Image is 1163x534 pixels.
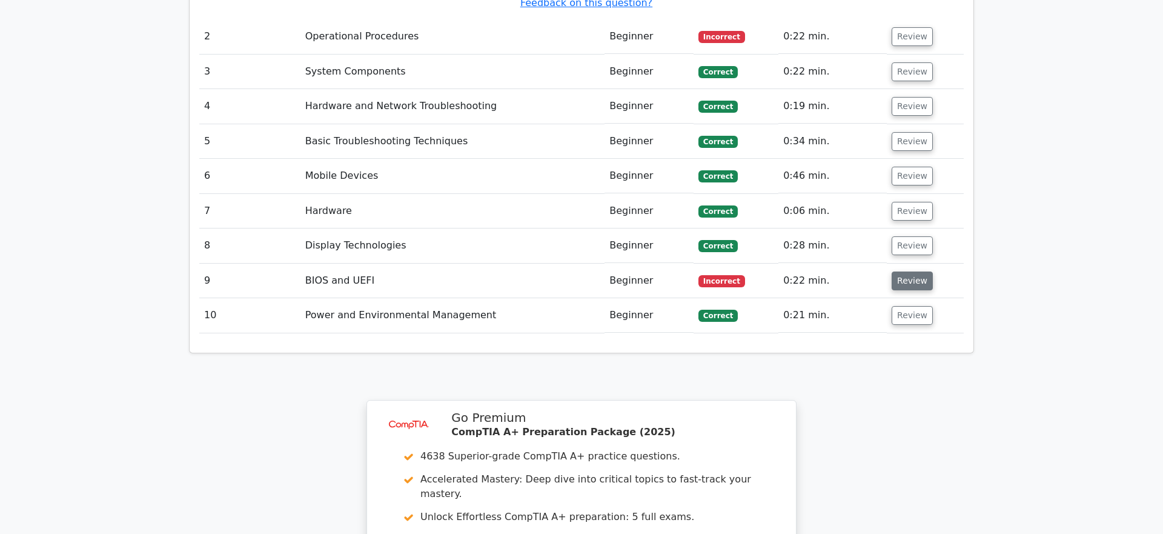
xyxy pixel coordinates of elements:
td: Beginner [605,229,694,263]
button: Review [892,167,933,185]
td: Power and Environmental Management [300,298,605,333]
button: Review [892,306,933,325]
td: 10 [199,298,300,333]
button: Review [892,97,933,116]
td: 6 [199,159,300,193]
td: 4 [199,89,300,124]
button: Review [892,202,933,221]
td: 0:22 min. [778,55,887,89]
td: 0:46 min. [778,159,887,193]
td: 0:34 min. [778,124,887,159]
span: Correct [698,310,738,322]
button: Review [892,272,933,290]
td: Beginner [605,19,694,54]
td: Display Technologies [300,229,605,263]
td: 0:19 min. [778,89,887,124]
td: Beginner [605,89,694,124]
td: 2 [199,19,300,54]
td: Basic Troubleshooting Techniques [300,124,605,159]
span: Correct [698,240,738,252]
td: 0:22 min. [778,264,887,298]
span: Correct [698,205,738,218]
td: 5 [199,124,300,159]
td: 0:22 min. [778,19,887,54]
td: Beginner [605,194,694,229]
span: Correct [698,170,738,182]
td: 0:21 min. [778,298,887,333]
span: Correct [698,101,738,113]
td: Beginner [605,124,694,159]
span: Correct [698,66,738,78]
td: Beginner [605,159,694,193]
td: System Components [300,55,605,89]
td: Beginner [605,264,694,298]
td: 8 [199,229,300,263]
td: 0:06 min. [778,194,887,229]
button: Review [892,62,933,81]
span: Incorrect [698,275,745,287]
td: Beginner [605,298,694,333]
td: 0:28 min. [778,229,887,263]
button: Review [892,236,933,255]
td: 7 [199,194,300,229]
span: Correct [698,136,738,148]
td: 9 [199,264,300,298]
td: BIOS and UEFI [300,264,605,298]
td: Hardware and Network Troubleshooting [300,89,605,124]
td: Operational Procedures [300,19,605,54]
button: Review [892,27,933,46]
td: Beginner [605,55,694,89]
button: Review [892,132,933,151]
span: Incorrect [698,31,745,43]
td: 3 [199,55,300,89]
td: Hardware [300,194,605,229]
td: Mobile Devices [300,159,605,193]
